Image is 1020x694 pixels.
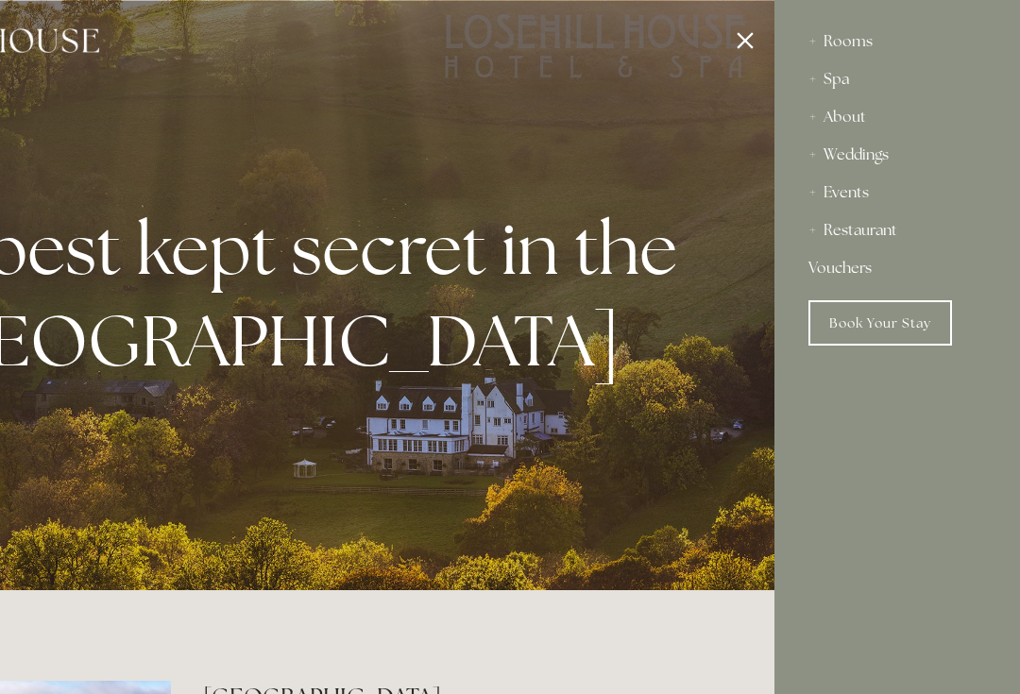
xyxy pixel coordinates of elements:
div: Weddings [808,136,986,174]
div: Spa [808,60,986,98]
a: Book Your Stay [808,300,952,346]
div: Rooms [808,23,986,60]
div: Events [808,174,986,212]
a: Vouchers [808,249,986,287]
div: About [808,98,986,136]
div: Restaurant [808,212,986,249]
